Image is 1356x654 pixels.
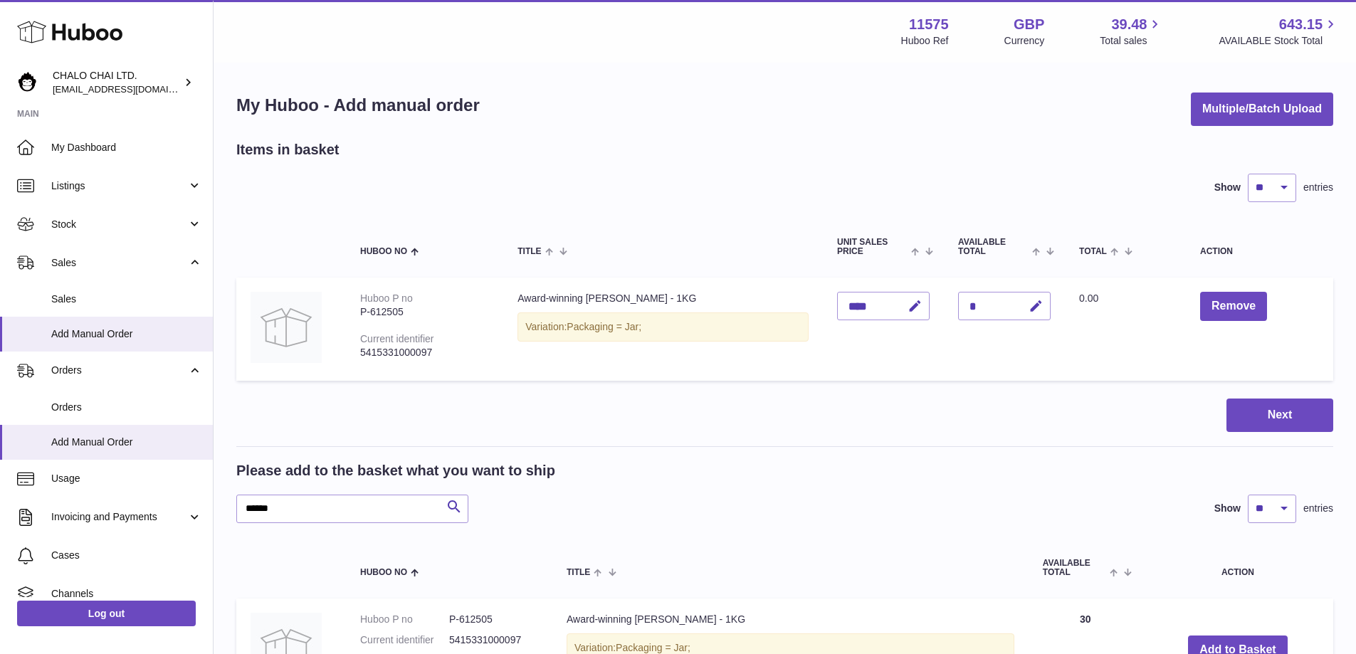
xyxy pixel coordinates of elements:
th: Action [1142,544,1333,591]
img: Award-winning Masala Chai - 1KG [251,292,322,363]
img: Chalo@chalocompany.com [17,72,38,93]
span: Total [1079,247,1107,256]
span: Huboo no [360,247,407,256]
dt: Huboo P no [360,613,449,626]
span: entries [1303,502,1333,515]
span: Invoicing and Payments [51,510,187,524]
span: Stock [51,218,187,231]
span: Title [517,247,541,256]
span: 643.15 [1279,15,1323,34]
span: Add Manual Order [51,436,202,449]
dd: 5415331000097 [449,633,538,647]
span: Packaging = Jar; [616,642,690,653]
div: 5415331000097 [360,346,489,359]
button: Multiple/Batch Upload [1191,93,1333,126]
span: Total sales [1100,34,1163,48]
span: Sales [51,256,187,270]
a: 643.15 AVAILABLE Stock Total [1219,15,1339,48]
span: Add Manual Order [51,327,202,341]
div: P-612505 [360,305,489,319]
a: 39.48 Total sales [1100,15,1163,48]
span: Title [567,568,590,577]
span: Usage [51,472,202,485]
dd: P-612505 [449,613,538,626]
span: 39.48 [1111,15,1147,34]
span: Channels [51,587,202,601]
span: entries [1303,181,1333,194]
span: AVAILABLE Total [958,238,1029,256]
strong: GBP [1014,15,1044,34]
span: Unit Sales Price [837,238,908,256]
div: Huboo Ref [901,34,949,48]
td: Award-winning [PERSON_NAME] - 1KG [503,278,823,381]
div: Action [1200,247,1319,256]
span: Huboo no [360,568,407,577]
div: CHALO CHAI LTD. [53,69,181,96]
span: Packaging = Jar; [567,321,641,332]
h1: My Huboo - Add manual order [236,94,480,117]
dt: Current identifier [360,633,449,647]
span: My Dashboard [51,141,202,154]
div: Currency [1004,34,1045,48]
span: Orders [51,401,202,414]
label: Show [1214,181,1241,194]
div: Huboo P no [360,292,413,304]
div: Variation: [517,312,809,342]
button: Remove [1200,292,1267,321]
div: Current identifier [360,333,434,344]
span: 0.00 [1079,292,1098,304]
label: Show [1214,502,1241,515]
h2: Items in basket [236,140,340,159]
span: AVAILABLE Stock Total [1219,34,1339,48]
span: Orders [51,364,187,377]
span: Sales [51,292,202,306]
h2: Please add to the basket what you want to ship [236,461,555,480]
a: Log out [17,601,196,626]
span: Listings [51,179,187,193]
button: Next [1226,399,1333,432]
span: [EMAIL_ADDRESS][DOMAIN_NAME] [53,83,209,95]
strong: 11575 [909,15,949,34]
span: Cases [51,549,202,562]
span: AVAILABLE Total [1043,559,1106,577]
